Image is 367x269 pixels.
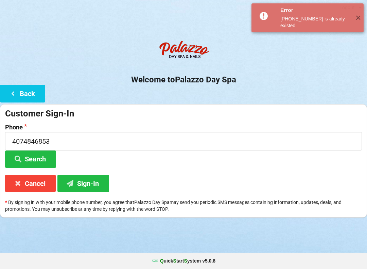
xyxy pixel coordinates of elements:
span: S [184,258,187,264]
button: Cancel [5,175,56,192]
button: Sign-In [57,175,109,192]
img: favicon.ico [152,257,158,264]
label: Phone [5,124,362,131]
img: PalazzoDaySpaNails-Logo.png [156,37,211,64]
div: Error [280,7,350,14]
b: uick tart ystem v 5.0.8 [160,257,215,264]
div: [PHONE_NUMBER] is already existed [280,15,350,29]
button: Search [5,151,56,168]
input: 1234567890 [5,132,362,150]
span: Q [160,258,164,264]
p: By signing in with your mobile phone number, you agree that Palazzo Day Spa may send you periodic... [5,199,362,212]
div: Customer Sign-In [5,108,362,119]
span: S [173,258,176,264]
